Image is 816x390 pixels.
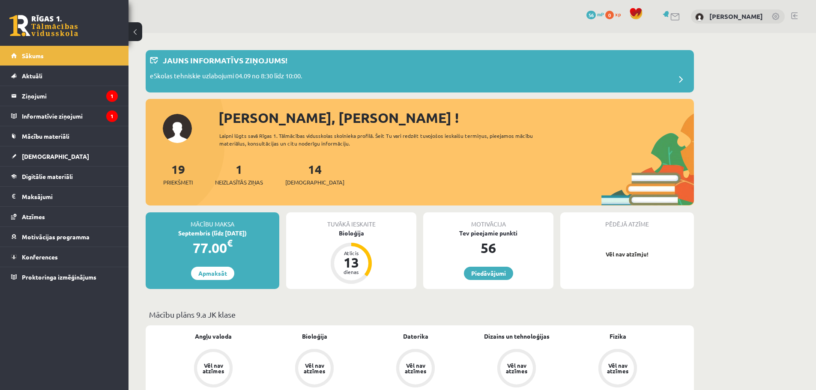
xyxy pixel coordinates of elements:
[227,237,233,249] span: €
[11,267,118,287] a: Proktoringa izmēģinājums
[106,110,118,122] i: 1
[285,178,344,187] span: [DEMOGRAPHIC_DATA]
[22,106,118,126] legend: Informatīvie ziņojumi
[338,250,364,256] div: Atlicis
[11,106,118,126] a: Informatīvie ziņojumi1
[286,229,416,285] a: Bioloģija Atlicis 13 dienas
[285,161,344,187] a: 14[DEMOGRAPHIC_DATA]
[286,229,416,238] div: Bioloģija
[338,256,364,269] div: 13
[163,161,193,187] a: 19Priekšmeti
[195,332,232,341] a: Angļu valoda
[338,269,364,274] div: dienas
[22,187,118,206] legend: Maksājumi
[219,132,548,147] div: Laipni lūgts savā Rīgas 1. Tālmācības vidusskolas skolnieka profilā. Šeit Tu vari redzēt tuvojošo...
[365,349,466,389] a: Vēl nav atzīmes
[560,212,694,229] div: Pēdējā atzīme
[606,363,630,374] div: Vēl nav atzīmes
[302,363,326,374] div: Vēl nav atzīmes
[9,15,78,36] a: Rīgas 1. Tālmācības vidusskola
[423,212,553,229] div: Motivācija
[22,132,69,140] span: Mācību materiāli
[106,90,118,102] i: 1
[695,13,704,21] img: Jaromirs Četčikovs
[11,66,118,86] a: Aktuāli
[286,212,416,229] div: Tuvākā ieskaite
[505,363,529,374] div: Vēl nav atzīmes
[22,52,44,60] span: Sākums
[150,54,690,88] a: Jauns informatīvs ziņojums! eSkolas tehniskie uzlabojumi 04.09 no 8:30 līdz 10:00.
[605,11,614,19] span: 0
[22,253,58,261] span: Konferences
[150,71,302,83] p: eSkolas tehniskie uzlabojumi 04.09 no 8:30 līdz 10:00.
[146,229,279,238] div: Septembris (līdz [DATE])
[22,273,96,281] span: Proktoringa izmēģinājums
[11,86,118,106] a: Ziņojumi1
[11,207,118,226] a: Atzīmes
[22,72,42,80] span: Aktuāli
[567,349,668,389] a: Vēl nav atzīmes
[11,46,118,65] a: Sākums
[423,238,553,258] div: 56
[149,309,690,320] p: Mācību plāns 9.a JK klase
[11,247,118,267] a: Konferences
[403,332,428,341] a: Datorika
[586,11,596,19] span: 56
[264,349,365,389] a: Vēl nav atzīmes
[484,332,550,341] a: Dizains un tehnoloģijas
[215,178,263,187] span: Neizlasītās ziņas
[11,146,118,166] a: [DEMOGRAPHIC_DATA]
[565,250,690,259] p: Vēl nav atzīmju!
[218,107,694,128] div: [PERSON_NAME], [PERSON_NAME] !
[163,349,264,389] a: Vēl nav atzīmes
[191,267,234,280] a: Apmaksāt
[215,161,263,187] a: 1Neizlasītās ziņas
[464,267,513,280] a: Piedāvājumi
[163,54,287,66] p: Jauns informatīvs ziņojums!
[11,227,118,247] a: Motivācijas programma
[11,167,118,186] a: Digitālie materiāli
[22,173,73,180] span: Digitālie materiāli
[201,363,225,374] div: Vēl nav atzīmes
[22,233,90,241] span: Motivācijas programma
[22,152,89,160] span: [DEMOGRAPHIC_DATA]
[597,11,604,18] span: mP
[11,126,118,146] a: Mācību materiāli
[302,332,327,341] a: Bioloģija
[11,187,118,206] a: Maksājumi
[22,213,45,220] span: Atzīmes
[615,11,621,18] span: xp
[466,349,567,389] a: Vēl nav atzīmes
[610,332,626,341] a: Fizika
[146,238,279,258] div: 77.00
[22,86,118,106] legend: Ziņojumi
[163,178,193,187] span: Priekšmeti
[423,229,553,238] div: Tev pieejamie punkti
[605,11,625,18] a: 0 xp
[146,212,279,229] div: Mācību maksa
[709,12,763,21] a: [PERSON_NAME]
[404,363,427,374] div: Vēl nav atzīmes
[586,11,604,18] a: 56 mP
